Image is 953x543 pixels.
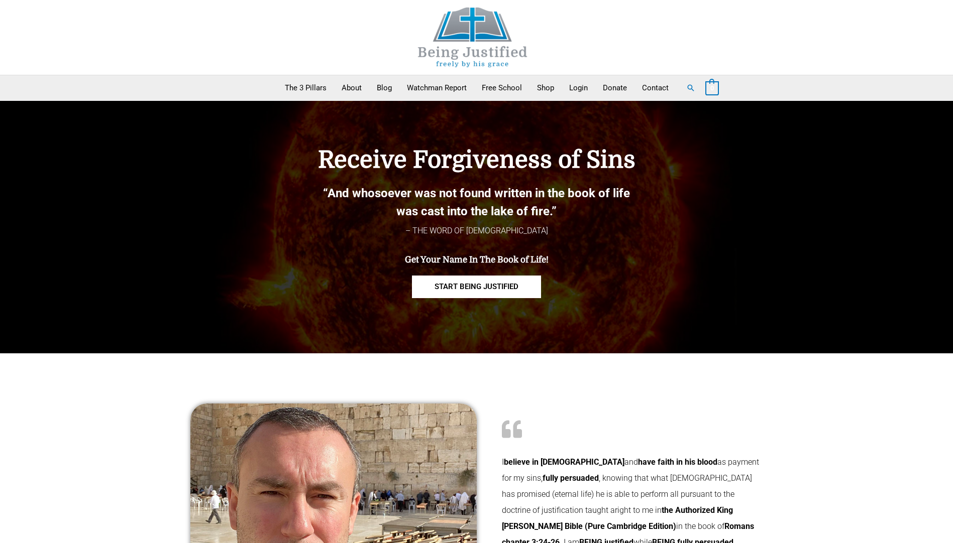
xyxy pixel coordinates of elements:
a: Search button [686,83,695,92]
img: Being Justified [397,8,548,67]
a: Contact [634,75,676,100]
a: START BEING JUSTIFIED [412,276,541,298]
nav: Primary Site Navigation [277,75,676,100]
a: Blog [369,75,399,100]
a: Shop [530,75,562,100]
span: START BEING JUSTIFIED [435,283,518,291]
a: View Shopping Cart, empty [705,83,719,92]
b: have faith in his blood [638,457,717,467]
b: believe in [DEMOGRAPHIC_DATA] [504,457,624,467]
b: the Authorized King [PERSON_NAME] Bible (Pure Cambridge Edition) [502,505,733,531]
h4: Receive Forgiveness of Sins [266,146,688,174]
span: 0 [710,84,714,92]
a: About [334,75,369,100]
b: “And whosoever was not found written in the book of life was cast into the lake of fire.” [323,186,630,218]
span: – THE WORD OF [DEMOGRAPHIC_DATA] [405,226,548,235]
a: Donate [595,75,634,100]
h4: Get Your Name In The Book of Life! [266,255,688,265]
b: fully persuaded [543,473,599,483]
a: The 3 Pillars [277,75,334,100]
a: Login [562,75,595,100]
a: Free School [474,75,530,100]
a: Watchman Report [399,75,474,100]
